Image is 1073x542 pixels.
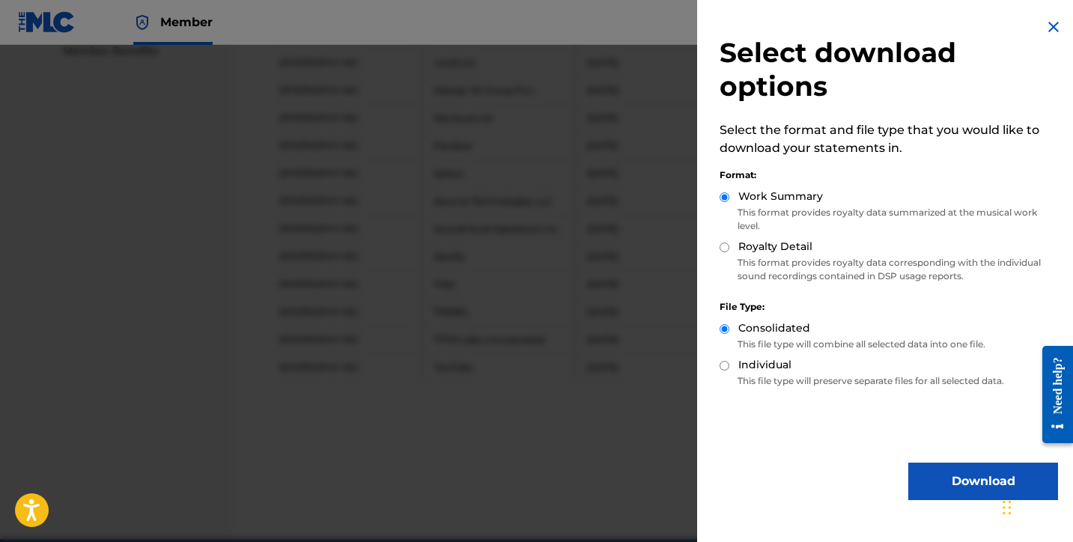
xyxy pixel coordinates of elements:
[720,206,1058,233] p: This format provides royalty data summarized at the musical work level.
[160,13,213,31] span: Member
[998,470,1073,542] iframe: Chat Widget
[720,121,1058,157] p: Select the format and file type that you would like to download your statements in.
[133,13,151,31] img: Top Rightsholder
[738,320,810,336] label: Consolidated
[720,168,1058,182] div: Format:
[720,374,1058,388] p: This file type will preserve separate files for all selected data.
[738,189,823,204] label: Work Summary
[720,36,1058,103] h2: Select download options
[1003,485,1012,530] div: Drag
[1031,331,1073,459] iframe: Resource Center
[720,300,1058,314] div: File Type:
[738,239,812,255] label: Royalty Detail
[720,338,1058,351] p: This file type will combine all selected data into one file.
[18,11,76,33] img: MLC Logo
[738,357,791,373] label: Individual
[908,463,1058,500] button: Download
[720,256,1058,283] p: This format provides royalty data corresponding with the individual sound recordings contained in...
